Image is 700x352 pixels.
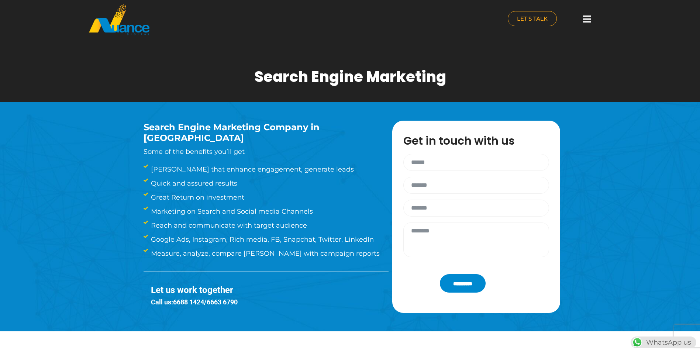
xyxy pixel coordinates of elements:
[173,298,204,306] a: 6688 1424
[88,4,150,36] img: nuance-qatar_logo
[149,206,313,217] span: Marketing on Search and Social media Channels
[151,298,389,306] h4: Call us: /
[149,234,374,245] span: Google Ads, Instagram, Rich media, FB, Snapchat, Twitter, LinkedIn
[149,248,380,259] span: Measure, analyze, compare [PERSON_NAME] with campaign reports
[254,68,446,86] h1: Search Engine Marketing
[631,337,643,348] img: WhatsApp
[149,220,307,231] span: Reach and communicate with target audience
[149,192,244,203] span: Great Return on investment
[88,4,346,36] a: nuance-qatar_logo
[400,154,553,293] form: Contact form
[149,178,237,189] span: Quick and assured results
[403,135,556,146] h3: Get in touch with us
[144,122,370,144] h3: Search Engine Marketing Company in [GEOGRAPHIC_DATA]
[151,285,389,296] h3: Let us work together
[508,11,557,26] a: LET'S TALK
[631,337,696,348] div: WhatsApp us
[631,338,696,346] a: WhatsAppWhatsApp us
[144,146,370,157] p: Some of the benefits you’ll get
[517,16,548,21] span: LET'S TALK
[207,298,238,306] a: 6663 6790
[149,164,354,175] span: [PERSON_NAME] that enhance engagement, generate leads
